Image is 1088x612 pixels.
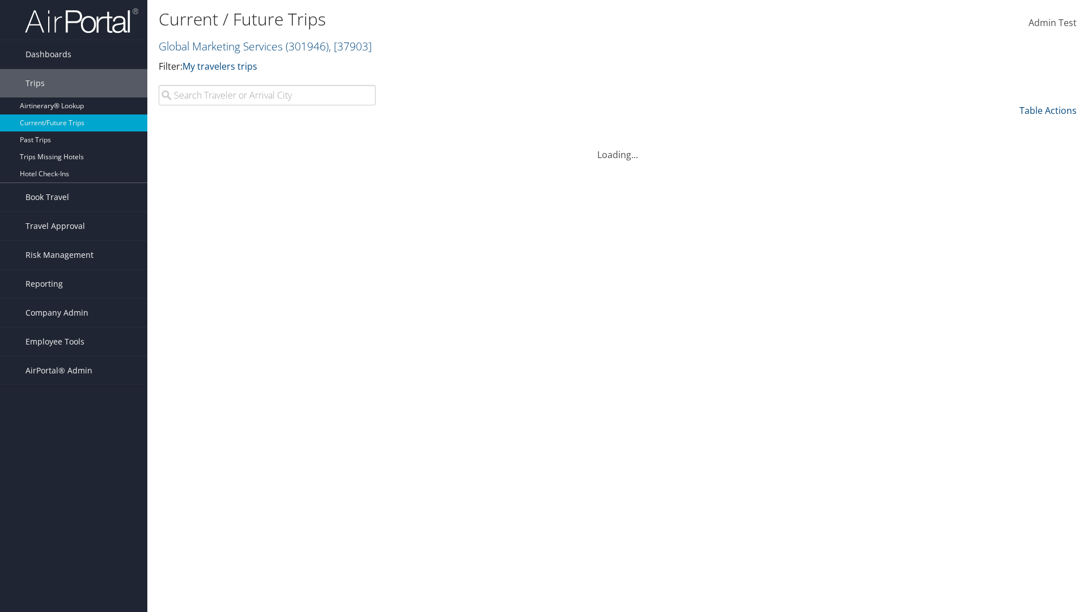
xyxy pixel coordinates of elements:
[159,85,376,105] input: Search Traveler or Arrival City
[159,59,771,74] p: Filter:
[1019,104,1077,117] a: Table Actions
[159,7,771,31] h1: Current / Future Trips
[25,183,69,211] span: Book Travel
[25,299,88,327] span: Company Admin
[159,134,1077,161] div: Loading...
[329,39,372,54] span: , [ 37903 ]
[25,7,138,34] img: airportal-logo.png
[286,39,329,54] span: ( 301946 )
[25,40,71,69] span: Dashboards
[182,60,257,73] a: My travelers trips
[159,39,372,54] a: Global Marketing Services
[25,328,84,356] span: Employee Tools
[1028,16,1077,29] span: Admin Test
[25,69,45,97] span: Trips
[25,356,92,385] span: AirPortal® Admin
[25,212,85,240] span: Travel Approval
[25,241,93,269] span: Risk Management
[25,270,63,298] span: Reporting
[1028,6,1077,41] a: Admin Test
